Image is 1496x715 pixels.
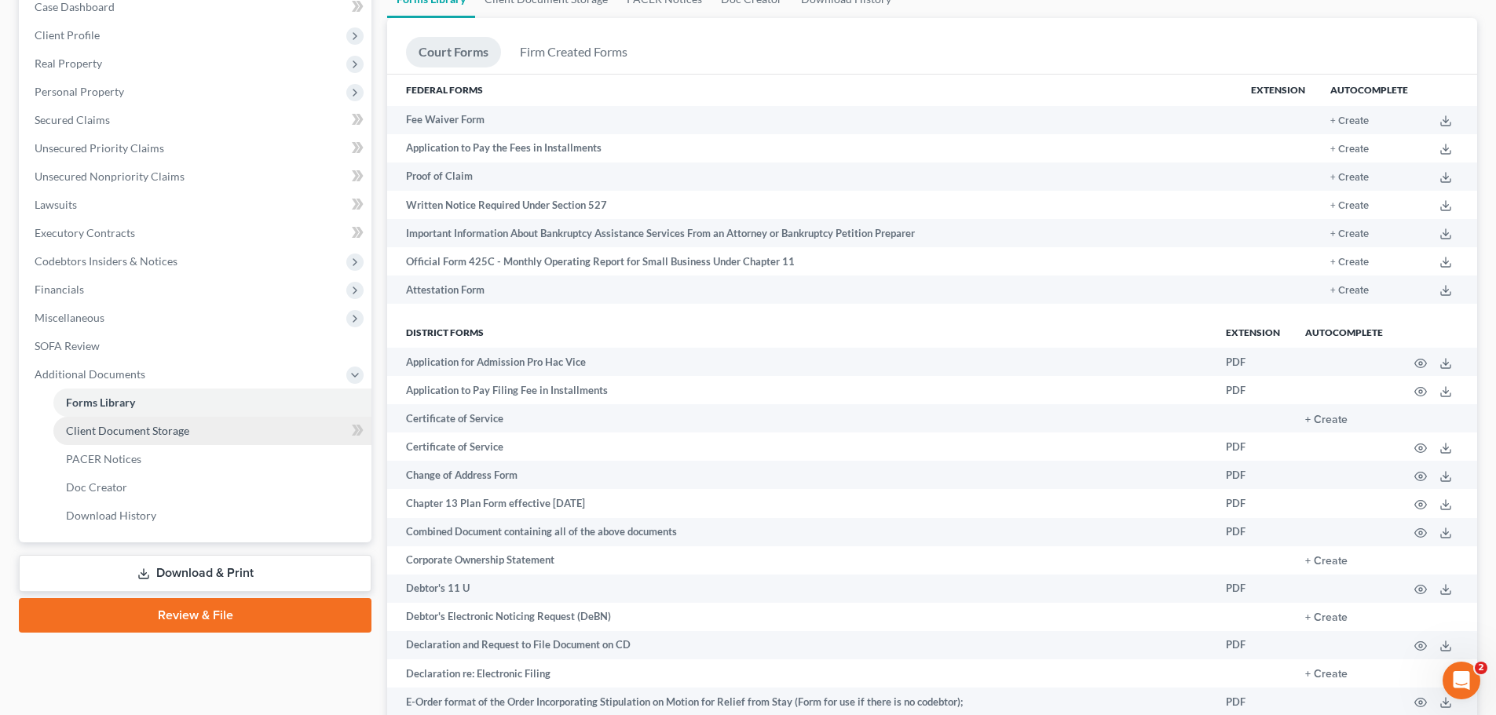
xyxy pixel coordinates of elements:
td: Fee Waiver Form [387,106,1238,134]
td: Declaration and Request to File Document on CD [387,631,1213,659]
button: + Create [1330,173,1369,183]
td: Debtor's 11 U [387,575,1213,603]
td: Proof of Claim [387,162,1238,191]
a: Client Document Storage [53,417,371,445]
span: Client Document Storage [66,424,189,437]
a: Secured Claims [22,106,371,134]
button: + Create [1330,116,1369,126]
span: Real Property [35,57,102,70]
button: + Create [1305,414,1348,425]
td: Official Form 425C - Monthly Operating Report for Small Business Under Chapter 11 [387,247,1238,275]
td: Corporate Ownership Statement [387,546,1213,575]
a: Unsecured Priority Claims [22,134,371,162]
th: Autocomplete [1318,75,1421,106]
td: Application for Admission Pro Hac Vice [387,348,1213,376]
span: Financials [35,283,84,296]
td: PDF [1213,376,1293,404]
a: Review & File [19,598,371,633]
span: PACER Notices [66,452,141,465]
td: PDF [1213,432,1293,461]
td: Certificate of Service [387,432,1213,461]
td: PDF [1213,489,1293,517]
a: SOFA Review [22,332,371,360]
td: PDF [1213,631,1293,659]
button: + Create [1305,669,1348,680]
td: Certificate of Service [387,404,1213,432]
td: Debtor's Electronic Noticing Request (DeBN) [387,603,1213,631]
span: Secured Claims [35,113,110,126]
td: PDF [1213,348,1293,376]
a: Firm Created Forms [507,37,640,67]
th: District forms [387,316,1213,348]
a: Download History [53,502,371,530]
span: Executory Contracts [35,226,135,239]
button: + Create [1330,286,1369,296]
a: Executory Contracts [22,219,371,247]
a: PACER Notices [53,445,371,473]
td: Chapter 13 Plan Form effective [DATE] [387,489,1213,517]
td: Application to Pay Filing Fee in Installments [387,376,1213,404]
td: Important Information About Bankruptcy Assistance Services From an Attorney or Bankruptcy Petitio... [387,219,1238,247]
span: SOFA Review [35,339,100,352]
span: Unsecured Priority Claims [35,141,164,155]
td: Change of Address Form [387,461,1213,489]
button: + Create [1305,556,1348,567]
button: + Create [1330,201,1369,211]
td: Application to Pay the Fees in Installments [387,134,1238,162]
th: Extension [1238,75,1318,106]
span: Personal Property [35,85,124,98]
td: PDF [1213,575,1293,603]
td: Attestation Form [387,275,1238,304]
button: + Create [1330,144,1369,155]
th: Extension [1213,316,1293,348]
a: Forms Library [53,389,371,417]
span: Forms Library [66,396,135,409]
a: Download & Print [19,555,371,592]
th: Federal Forms [387,75,1238,106]
a: Court Forms [406,37,501,67]
td: Declaration re: Electronic Filing [387,659,1213,688]
span: Unsecured Nonpriority Claims [35,170,185,183]
span: Lawsuits [35,198,77,211]
span: Additional Documents [35,367,145,381]
span: Doc Creator [66,480,127,494]
button: + Create [1305,612,1348,623]
span: Client Profile [35,28,100,42]
span: Download History [66,509,156,522]
span: Miscellaneous [35,311,104,324]
a: Lawsuits [22,191,371,219]
td: PDF [1213,461,1293,489]
td: Combined Document containing all of the above documents [387,518,1213,546]
button: + Create [1330,229,1369,239]
span: 2 [1475,662,1487,674]
a: Unsecured Nonpriority Claims [22,162,371,191]
span: Codebtors Insiders & Notices [35,254,177,268]
button: + Create [1330,257,1369,268]
td: Written Notice Required Under Section 527 [387,191,1238,219]
iframe: Intercom live chat [1443,662,1480,699]
td: PDF [1213,518,1293,546]
a: Doc Creator [53,473,371,502]
th: Autocomplete [1293,316,1395,348]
